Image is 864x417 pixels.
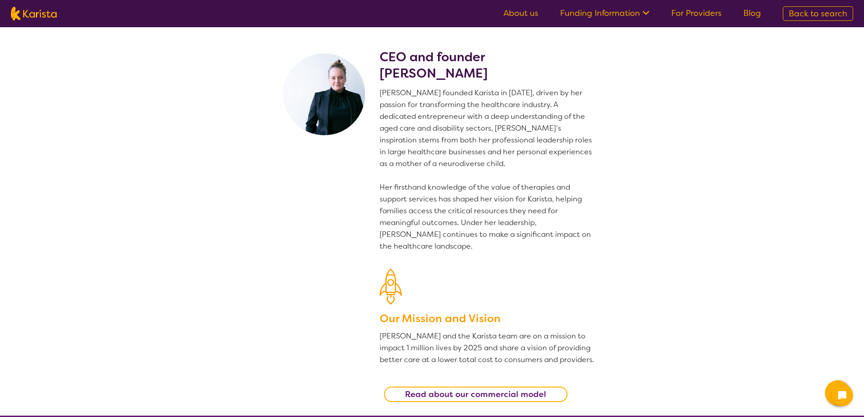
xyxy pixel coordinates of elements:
[825,380,850,406] button: Channel Menu
[560,8,649,19] a: Funding Information
[380,49,596,82] h2: CEO and founder [PERSON_NAME]
[11,7,57,20] img: Karista logo
[380,87,596,252] p: [PERSON_NAME] founded Karista in [DATE], driven by her passion for transforming the healthcare in...
[743,8,761,19] a: Blog
[671,8,722,19] a: For Providers
[503,8,538,19] a: About us
[380,310,596,327] h3: Our Mission and Vision
[380,269,402,304] img: Our Mission
[380,330,596,366] p: [PERSON_NAME] and the Karista team are on a mission to impact 1 million lives by 2025 and share a...
[789,8,847,19] span: Back to search
[783,6,853,21] a: Back to search
[405,389,546,400] b: Read about our commercial model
